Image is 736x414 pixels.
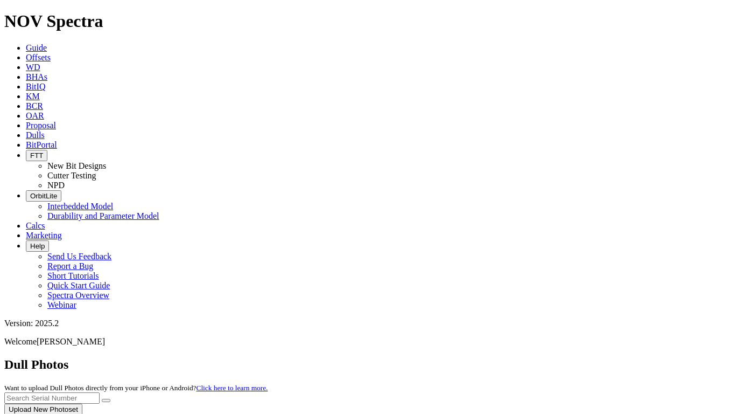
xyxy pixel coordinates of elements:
[30,242,45,250] span: Help
[26,53,51,62] a: Offsets
[26,101,43,111] a: BCR
[26,121,56,130] a: Proposal
[37,337,105,346] span: [PERSON_NAME]
[30,151,43,160] span: FTT
[47,181,65,190] a: NPD
[4,337,732,347] p: Welcome
[47,291,109,300] a: Spectra Overview
[47,271,99,280] a: Short Tutorials
[4,319,732,328] div: Version: 2025.2
[47,211,159,220] a: Durability and Parameter Model
[4,11,732,31] h1: NOV Spectra
[197,384,268,392] a: Click here to learn more.
[26,82,45,91] a: BitIQ
[26,240,49,252] button: Help
[26,130,45,140] a: Dulls
[26,72,47,81] a: BHAs
[47,281,110,290] a: Quick Start Guide
[4,357,732,372] h2: Dull Photos
[26,111,44,120] a: OAR
[47,300,76,309] a: Webinar
[4,392,100,404] input: Search Serial Number
[26,221,45,230] a: Calcs
[26,140,57,149] a: BitPortal
[47,261,93,271] a: Report a Bug
[4,384,268,392] small: Want to upload Dull Photos directly from your iPhone or Android?
[26,92,40,101] a: KM
[30,192,57,200] span: OrbitLite
[26,63,40,72] a: WD
[47,171,96,180] a: Cutter Testing
[26,150,47,161] button: FTT
[47,202,113,211] a: Interbedded Model
[26,231,62,240] a: Marketing
[26,190,61,202] button: OrbitLite
[26,43,47,52] a: Guide
[47,252,111,261] a: Send Us Feedback
[47,161,106,170] a: New Bit Designs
